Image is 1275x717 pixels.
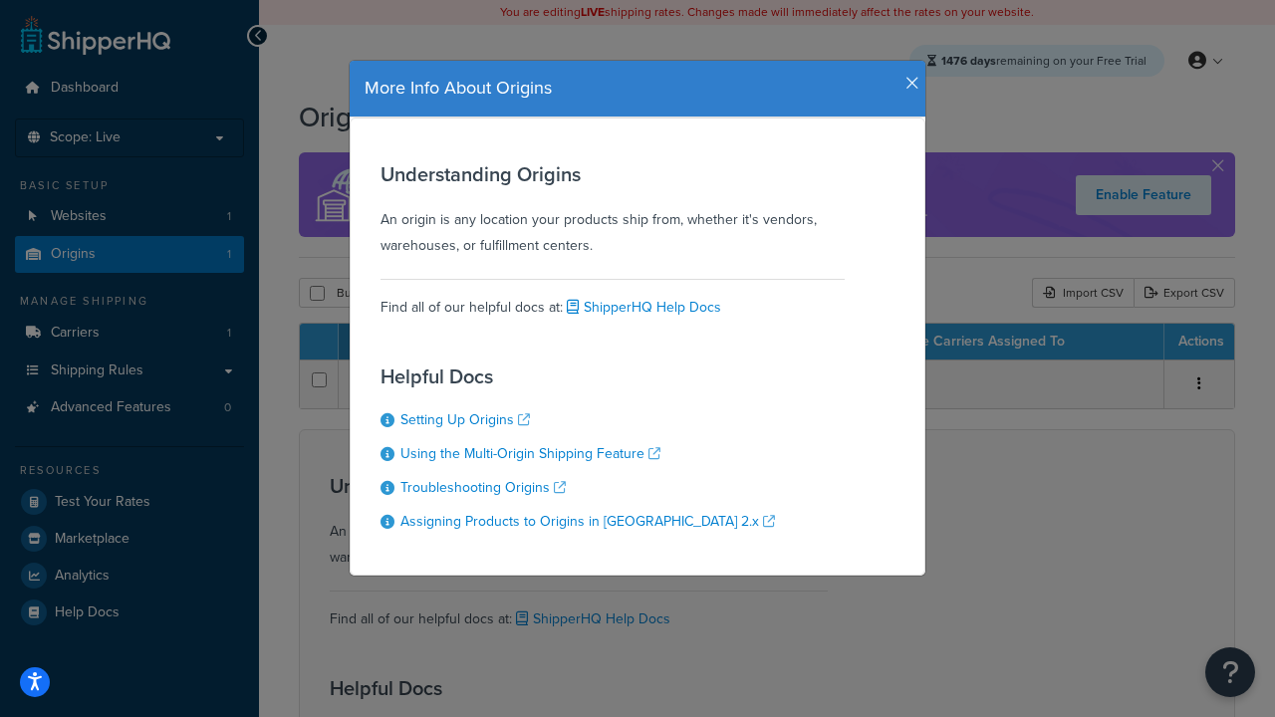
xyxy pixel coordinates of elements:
[381,365,775,387] h3: Helpful Docs
[381,279,845,321] div: Find all of our helpful docs at:
[563,297,721,318] a: ShipperHQ Help Docs
[400,409,530,430] a: Setting Up Origins
[365,76,910,102] h4: More Info About Origins
[381,163,845,259] div: An origin is any location your products ship from, whether it's vendors, warehouses, or fulfillme...
[381,163,845,185] h3: Understanding Origins
[400,443,660,464] a: Using the Multi-Origin Shipping Feature
[400,477,566,498] a: Troubleshooting Origins
[400,511,775,532] a: Assigning Products to Origins in [GEOGRAPHIC_DATA] 2.x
